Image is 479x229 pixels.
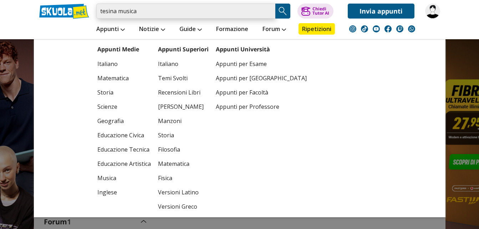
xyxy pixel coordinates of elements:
a: Matematica [97,71,151,85]
a: Appunti Medie [97,45,139,53]
a: Geografia [97,114,151,128]
a: Appunti per [GEOGRAPHIC_DATA] [216,71,307,85]
a: Italiano [158,57,209,71]
img: Cerca appunti, riassunti o versioni [277,6,288,16]
a: Versioni Latino [158,185,209,199]
img: soniacurone [425,4,440,19]
img: tiktok [361,25,368,32]
a: Matematica [158,157,209,171]
a: Musica [97,171,151,185]
a: Appunti [95,23,127,36]
a: Appunti Università [216,45,270,53]
img: facebook [384,25,392,32]
a: Appunti Superiori [158,45,209,53]
a: Versioni Greco [158,199,209,214]
img: WhatsApp [408,25,415,32]
a: Guide [178,23,204,36]
a: Appunti per Esame [216,57,307,71]
a: Storia [97,85,151,100]
a: Ripetizioni [299,23,335,35]
a: Filosofia [158,142,209,157]
a: Temi Svolti [158,71,209,85]
a: Manzoni [158,114,209,128]
img: youtube [373,25,380,32]
a: Fisica [158,171,209,185]
button: Search Button [275,4,290,19]
a: Recensioni Libri [158,85,209,100]
a: Formazione [214,23,250,36]
a: Italiano [97,57,151,71]
a: Educazione Artistica [97,157,151,171]
img: instagram [349,25,356,32]
div: Chiedi Tutor AI [312,7,329,15]
a: Notizie [137,23,167,36]
input: Cerca appunti, riassunti o versioni [96,4,275,19]
a: Storia [158,128,209,142]
a: Appunti per Professore [216,100,307,114]
a: Invia appunti [348,4,414,19]
a: Scienze [97,100,151,114]
button: ChiediTutor AI [297,4,333,19]
a: [PERSON_NAME] [158,100,209,114]
a: Educazione Civica [97,128,151,142]
img: twitch [396,25,403,32]
a: Appunti per Facoltà [216,85,307,100]
a: Forum [261,23,288,36]
a: Inglese [97,185,151,199]
a: Educazione Tecnica [97,142,151,157]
